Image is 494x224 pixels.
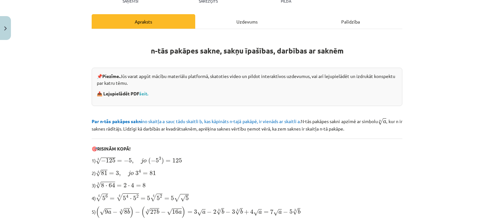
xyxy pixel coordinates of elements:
[156,158,159,163] span: 5
[117,160,122,162] span: =
[135,171,139,175] span: 3
[143,172,148,175] span: =
[133,196,136,200] span: 5
[92,14,195,29] div: Apraksts
[161,158,164,164] span: )
[101,159,106,163] span: −
[139,91,148,96] a: šeit.
[194,209,197,214] span: 3
[101,183,104,188] span: 8
[222,209,224,214] span: b
[225,210,230,214] span: −
[150,171,156,175] span: 81
[92,145,402,152] p: 🎯
[96,170,101,177] span: √
[151,46,343,55] strong: n-tās pakāpes sakne, sakņu īpašības, darbības ar saknēm
[97,146,131,151] b: RISINĀM KOPĀ!
[102,196,105,200] span: 5
[195,14,299,29] div: Uzdevums
[289,209,293,214] span: 5
[160,195,162,198] span: 2
[110,198,114,200] span: =
[188,211,192,214] span: =
[273,209,279,216] span: √
[102,73,120,79] strong: Piezīme.
[96,206,100,218] span: (
[105,209,108,214] span: 9
[157,209,159,214] span: b
[167,209,172,215] span: √
[250,209,253,214] span: 4
[150,194,157,201] span: √
[96,194,102,201] span: √
[126,194,128,198] span: 4
[136,185,141,187] span: =
[142,183,146,188] span: 8
[232,209,235,214] span: 3
[106,158,115,163] span: 125
[143,160,147,163] span: o
[159,157,161,160] span: 3
[131,172,134,175] span: o
[207,210,212,214] span: −
[253,209,259,216] span: √
[105,195,108,198] span: 6
[109,172,114,175] span: =
[97,73,397,86] p: 📌 Jūs varat apgūt mācību materiālu platformā, skatoties video un pildot interaktīvos uzdevumus, v...
[129,158,132,163] span: 5
[92,169,402,177] p: 2)
[172,158,182,163] span: 125
[383,120,386,123] span: a
[148,158,151,164] span: (
[96,182,101,189] span: √
[92,156,402,165] p: 1)
[235,208,240,215] span: √
[145,208,150,215] span: √
[141,198,145,200] span: =
[116,193,123,201] span: √
[139,170,141,173] span: 4
[180,195,186,202] span: √
[123,196,126,200] span: 5
[298,209,300,214] span: b
[92,118,142,124] b: Par n-tās pakāpes sakni
[270,209,273,214] span: 7
[101,171,107,175] span: 81
[172,209,178,214] span: 16
[4,26,7,31] img: icon-close-lesson-0947bae3869378f0d4975bcd49f059093ad1ed9edebbc8119c70593378902aed.svg
[151,159,156,163] span: −
[117,185,122,187] span: =
[97,91,149,96] strong: 📥 Lejupielādēt PDF
[202,211,206,214] span: a
[92,117,402,132] p: N-tās pakāpes sakni apzīmē ar simbolu , kur n ir saknes rādītājs. Līdzīgi kā darbībās ar kvadrāts...
[96,158,101,164] span: √
[124,159,129,163] span: −
[131,183,134,188] span: 4
[135,210,140,214] span: −
[240,209,243,214] span: b
[259,211,262,214] span: a
[166,160,170,162] span: =
[92,118,301,124] span: no skaitļa a sauc tādu skaitli b, kas kāpināts n-tajā pakāpē, ir vienāds ar skaitli a.
[283,210,288,214] span: −
[116,171,119,175] span: 3
[108,211,111,214] span: a
[128,185,130,187] span: ⋅
[216,208,222,215] span: √
[136,195,139,198] span: 2
[293,208,298,215] span: √
[113,210,117,214] span: −
[178,211,182,214] span: a
[128,170,131,176] span: j
[127,209,130,214] span: b
[244,210,249,214] span: +
[92,181,402,189] p: 3)
[174,194,180,202] span: √
[105,185,107,187] span: ⋅
[299,14,402,29] div: Palīdzība
[123,183,127,188] span: 2
[92,206,402,218] p: 5)
[171,196,174,200] span: 5
[130,198,132,200] span: ⋅
[141,158,143,164] span: j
